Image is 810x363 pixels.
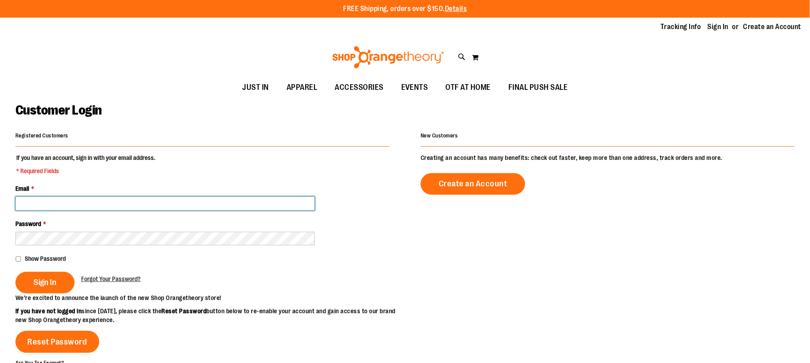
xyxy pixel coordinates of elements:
p: We’re excited to announce the launch of the new Shop Orangetheory store! [15,293,405,302]
a: Tracking Info [661,22,701,32]
p: since [DATE], please click the button below to re-enable your account and gain access to our bran... [15,307,405,324]
span: JUST IN [242,78,269,97]
strong: New Customers [421,133,458,139]
a: Create an Account [743,22,802,32]
a: Create an Account [421,173,526,195]
img: Shop Orangetheory [331,46,445,68]
a: EVENTS [392,78,437,98]
a: Details [445,5,467,13]
a: Sign In [708,22,729,32]
span: Email [15,185,29,192]
span: * Required Fields [16,167,155,175]
strong: If you have not logged in [15,307,82,315]
strong: Reset Password [162,307,207,315]
span: APPAREL [287,78,317,97]
a: OTF AT HOME [437,78,500,98]
span: EVENTS [401,78,428,97]
p: FREE Shipping, orders over $150. [343,4,467,14]
a: FINAL PUSH SALE [500,78,577,98]
button: Sign In [15,272,75,293]
span: Customer Login [15,103,102,118]
a: Forgot Your Password? [81,274,141,283]
a: JUST IN [233,78,278,98]
span: Create an Account [439,179,508,189]
span: FINAL PUSH SALE [508,78,568,97]
span: ACCESSORIES [335,78,384,97]
span: OTF AT HOME [446,78,491,97]
a: APPAREL [278,78,326,98]
span: Show Password [25,255,66,262]
legend: If you have an account, sign in with your email address. [15,153,156,175]
p: Creating an account has many benefits: check out faster, keep more than one address, track orders... [421,153,795,162]
span: Password [15,220,41,227]
span: Reset Password [28,337,87,347]
strong: Registered Customers [15,133,68,139]
a: ACCESSORIES [326,78,392,98]
a: Reset Password [15,331,99,353]
span: Sign In [34,278,56,287]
